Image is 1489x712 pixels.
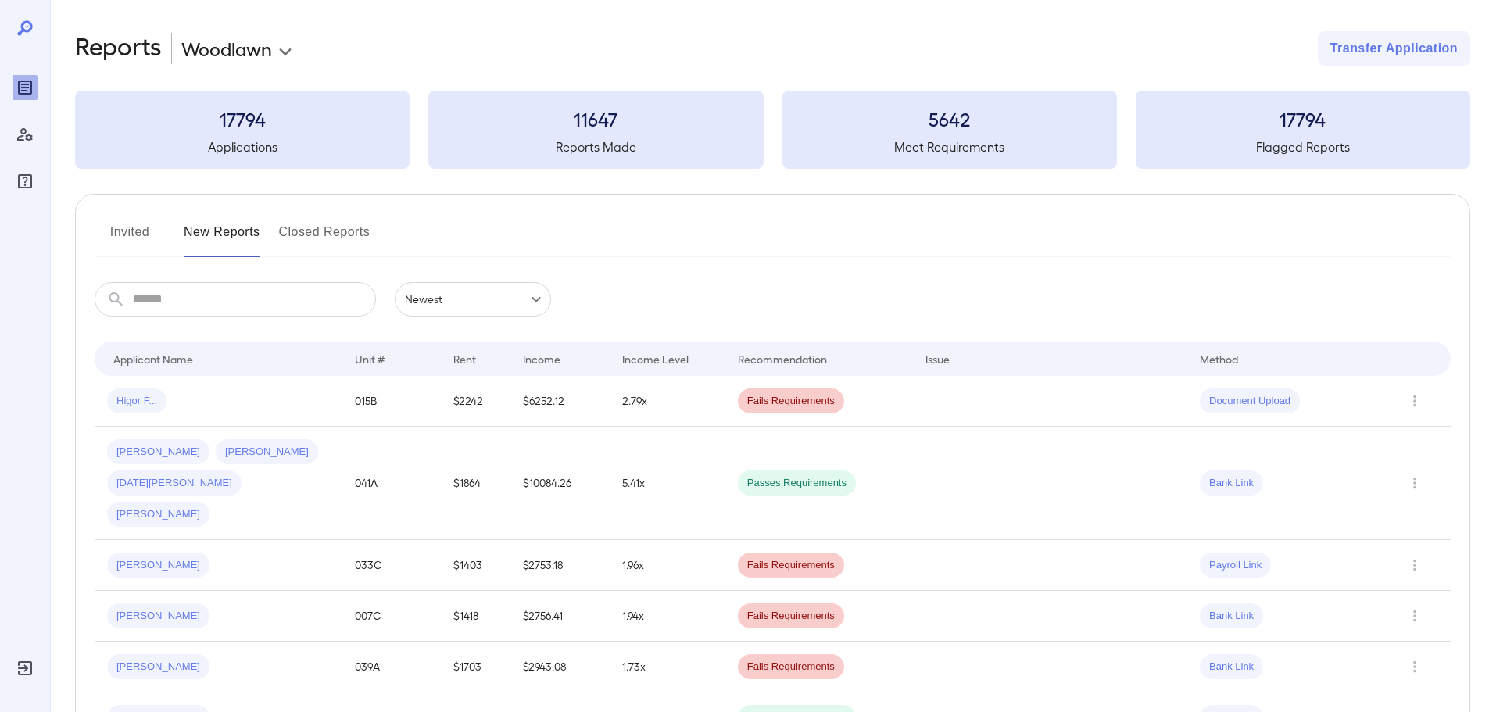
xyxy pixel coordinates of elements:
button: New Reports [184,220,260,257]
td: 033C [342,540,442,591]
span: Bank Link [1200,476,1263,491]
td: $6252.12 [510,376,610,427]
span: Payroll Link [1200,558,1271,573]
span: [DATE][PERSON_NAME] [107,476,242,491]
td: $2943.08 [510,642,610,692]
span: Fails Requirements [738,394,844,409]
h2: Reports [75,31,162,66]
button: Row Actions [1402,603,1427,628]
h3: 17794 [75,106,410,131]
td: 007C [342,591,442,642]
td: 2.79x [610,376,725,427]
h5: Flagged Reports [1136,138,1470,156]
h3: 11647 [428,106,763,131]
td: $1418 [441,591,510,642]
div: Applicant Name [113,349,193,368]
h5: Reports Made [428,138,763,156]
div: Income [523,349,560,368]
td: $10084.26 [510,427,610,540]
div: Method [1200,349,1238,368]
button: Transfer Application [1318,31,1470,66]
span: [PERSON_NAME] [107,609,209,624]
summary: 17794Applications11647Reports Made5642Meet Requirements17794Flagged Reports [75,91,1470,169]
button: Row Actions [1402,553,1427,578]
div: FAQ [13,169,38,194]
td: $2753.18 [510,540,610,591]
span: [PERSON_NAME] [107,558,209,573]
td: $2756.41 [510,591,610,642]
td: 1.96x [610,540,725,591]
span: Fails Requirements [738,558,844,573]
h3: 5642 [782,106,1117,131]
p: Woodlawn [181,36,272,61]
td: $1864 [441,427,510,540]
span: Passes Requirements [738,476,856,491]
button: Closed Reports [279,220,370,257]
span: Fails Requirements [738,609,844,624]
span: [PERSON_NAME] [107,507,209,522]
div: Income Level [622,349,689,368]
span: Bank Link [1200,660,1263,674]
div: Newest [395,282,551,317]
span: Document Upload [1200,394,1300,409]
td: $2242 [441,376,510,427]
div: Unit # [355,349,385,368]
span: Higor F... [107,394,166,409]
div: Reports [13,75,38,100]
span: [PERSON_NAME] [216,445,318,460]
span: [PERSON_NAME] [107,445,209,460]
div: Manage Users [13,122,38,147]
button: Row Actions [1402,388,1427,413]
td: 1.73x [610,642,725,692]
td: $1703 [441,642,510,692]
td: 041A [342,427,442,540]
div: Recommendation [738,349,827,368]
div: Rent [453,349,478,368]
h5: Meet Requirements [782,138,1117,156]
button: Row Actions [1402,470,1427,496]
div: Issue [925,349,950,368]
h5: Applications [75,138,410,156]
div: Log Out [13,656,38,681]
td: 039A [342,642,442,692]
td: 5.41x [610,427,725,540]
td: $1403 [441,540,510,591]
button: Row Actions [1402,654,1427,679]
button: Invited [95,220,165,257]
span: [PERSON_NAME] [107,660,209,674]
span: Fails Requirements [738,660,844,674]
h3: 17794 [1136,106,1470,131]
td: 1.94x [610,591,725,642]
span: Bank Link [1200,609,1263,624]
td: 015B [342,376,442,427]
